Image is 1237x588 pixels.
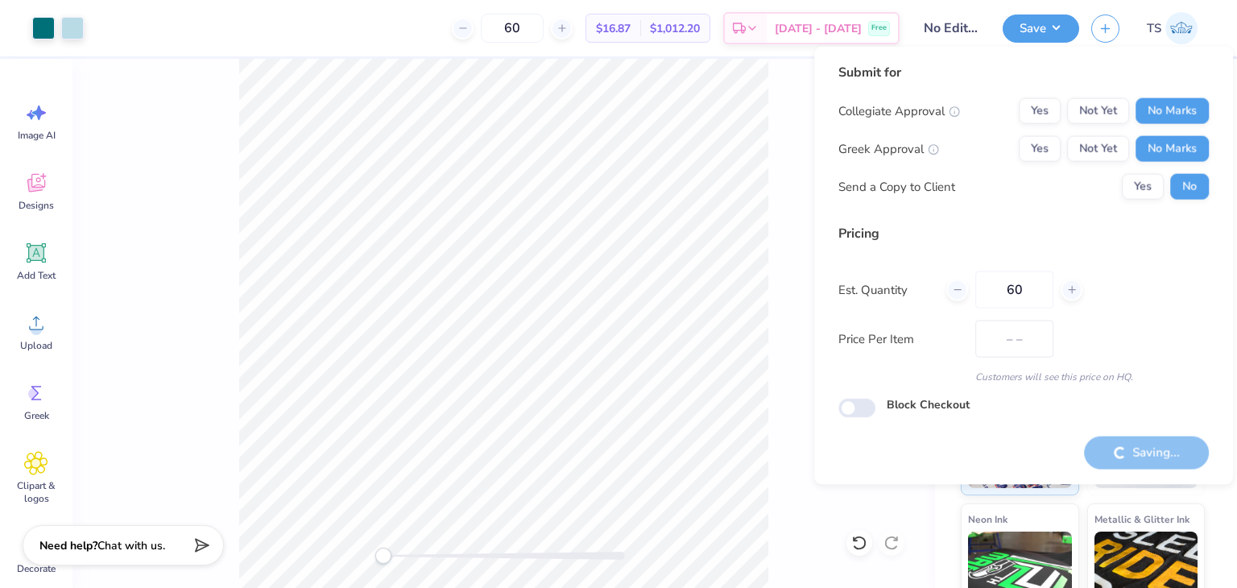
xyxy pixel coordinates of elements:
[1136,136,1209,162] button: No Marks
[1019,136,1061,162] button: Yes
[1003,14,1079,43] button: Save
[871,23,887,34] span: Free
[1067,136,1129,162] button: Not Yet
[838,101,960,120] div: Collegiate Approval
[481,14,544,43] input: – –
[968,511,1007,528] span: Neon Ink
[975,271,1053,308] input: – –
[1067,98,1129,124] button: Not Yet
[39,538,97,553] strong: Need help?
[97,538,165,553] span: Chat with us.
[887,396,970,413] label: Block Checkout
[17,269,56,282] span: Add Text
[375,548,391,564] div: Accessibility label
[1140,12,1205,44] a: TS
[838,370,1209,384] div: Customers will see this price on HQ.
[20,339,52,352] span: Upload
[17,562,56,575] span: Decorate
[1094,511,1189,528] span: Metallic & Glitter Ink
[838,177,955,196] div: Send a Copy to Client
[19,199,54,212] span: Designs
[596,20,631,37] span: $16.87
[838,63,1209,82] div: Submit for
[1147,19,1161,38] span: TS
[838,139,939,158] div: Greek Approval
[1136,98,1209,124] button: No Marks
[838,329,963,348] label: Price Per Item
[838,280,934,299] label: Est. Quantity
[18,129,56,142] span: Image AI
[650,20,700,37] span: $1,012.20
[1170,174,1209,200] button: No
[24,409,49,422] span: Greek
[912,12,991,44] input: Untitled Design
[1122,174,1164,200] button: Yes
[1019,98,1061,124] button: Yes
[10,479,63,505] span: Clipart & logos
[838,224,1209,243] div: Pricing
[775,20,862,37] span: [DATE] - [DATE]
[1165,12,1198,44] img: Test Stage Admin Two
